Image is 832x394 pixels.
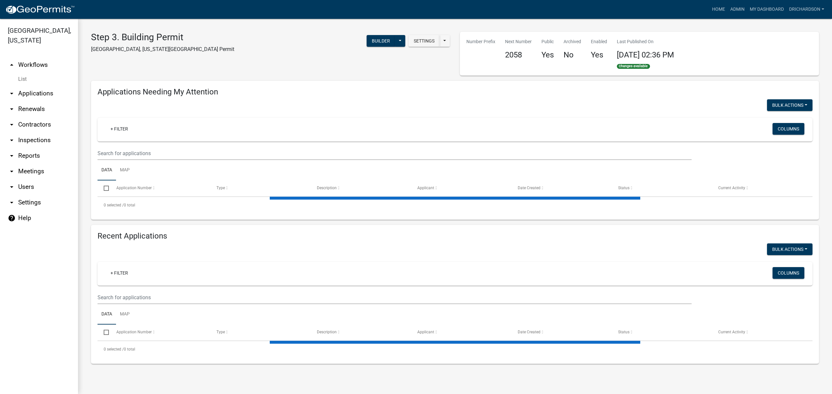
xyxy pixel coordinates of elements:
[367,35,395,47] button: Builder
[8,167,16,175] i: arrow_drop_down
[116,160,134,181] a: Map
[591,50,607,60] h4: Yes
[311,325,411,340] datatable-header-cell: Description
[91,32,234,43] h3: Step 3. Building Permit
[8,214,16,222] i: help
[216,186,225,190] span: Type
[97,147,692,160] input: Search for applications
[104,203,124,207] span: 0 selected /
[116,304,134,325] a: Map
[116,330,152,334] span: Application Number
[541,50,554,60] h4: Yes
[91,45,234,53] p: [GEOGRAPHIC_DATA], [US_STATE][GEOGRAPHIC_DATA] Permit
[747,3,786,16] a: My Dashboard
[512,325,612,340] datatable-header-cell: Date Created
[110,180,210,196] datatable-header-cell: Application Number
[786,3,827,16] a: drichardson
[612,180,712,196] datatable-header-cell: Status
[411,180,512,196] datatable-header-cell: Applicant
[97,87,812,97] h4: Applications Needing My Attention
[617,38,674,45] p: Last Published On
[311,180,411,196] datatable-header-cell: Description
[409,35,440,47] button: Settings
[110,325,210,340] datatable-header-cell: Application Number
[8,61,16,69] i: arrow_drop_up
[8,90,16,97] i: arrow_drop_down
[97,160,116,181] a: Data
[8,121,16,129] i: arrow_drop_down
[617,64,650,69] span: Changes available
[767,243,812,255] button: Bulk Actions
[505,50,532,60] h4: 2058
[591,38,607,45] p: Enabled
[97,341,812,357] div: 0 total
[97,197,812,213] div: 0 total
[709,3,728,16] a: Home
[518,186,540,190] span: Date Created
[773,123,804,135] button: Columns
[564,38,581,45] p: Archived
[518,330,540,334] span: Date Created
[97,291,692,304] input: Search for applications
[216,330,225,334] span: Type
[712,180,812,196] datatable-header-cell: Current Activity
[712,325,812,340] datatable-header-cell: Current Activity
[728,3,747,16] a: Admin
[104,347,124,351] span: 0 selected /
[210,180,311,196] datatable-header-cell: Type
[97,325,110,340] datatable-header-cell: Select
[767,99,812,111] button: Bulk Actions
[97,231,812,241] h4: Recent Applications
[564,50,581,60] h4: No
[97,304,116,325] a: Data
[718,186,745,190] span: Current Activity
[97,180,110,196] datatable-header-cell: Select
[505,38,532,45] p: Next Number
[105,267,133,279] a: + Filter
[718,330,745,334] span: Current Activity
[618,186,630,190] span: Status
[411,325,512,340] datatable-header-cell: Applicant
[8,183,16,191] i: arrow_drop_down
[8,105,16,113] i: arrow_drop_down
[618,330,630,334] span: Status
[210,325,311,340] datatable-header-cell: Type
[8,152,16,160] i: arrow_drop_down
[8,199,16,206] i: arrow_drop_down
[617,50,674,59] span: [DATE] 02:36 PM
[773,267,804,279] button: Columns
[417,330,434,334] span: Applicant
[612,325,712,340] datatable-header-cell: Status
[8,136,16,144] i: arrow_drop_down
[317,186,337,190] span: Description
[105,123,133,135] a: + Filter
[466,38,495,45] p: Number Prefix
[417,186,434,190] span: Applicant
[116,186,152,190] span: Application Number
[541,38,554,45] p: Public
[317,330,337,334] span: Description
[512,180,612,196] datatable-header-cell: Date Created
